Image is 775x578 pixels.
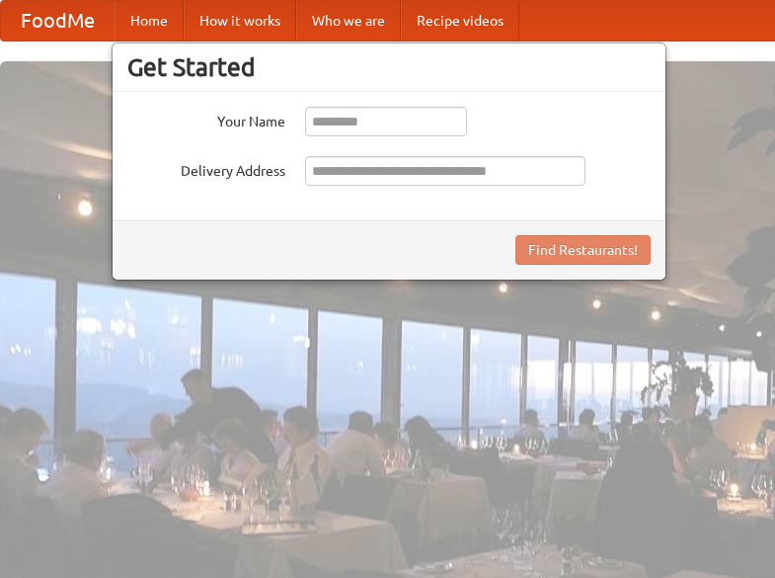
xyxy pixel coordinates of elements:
[127,107,285,131] label: Your Name
[184,1,296,41] a: How it works
[127,156,285,181] label: Delivery Address
[1,1,115,41] a: FoodMe
[115,1,184,41] a: Home
[401,1,519,41] a: Recipe videos
[127,52,651,82] h3: Get Started
[515,235,651,265] button: Find Restaurants!
[296,1,401,41] a: Who we are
